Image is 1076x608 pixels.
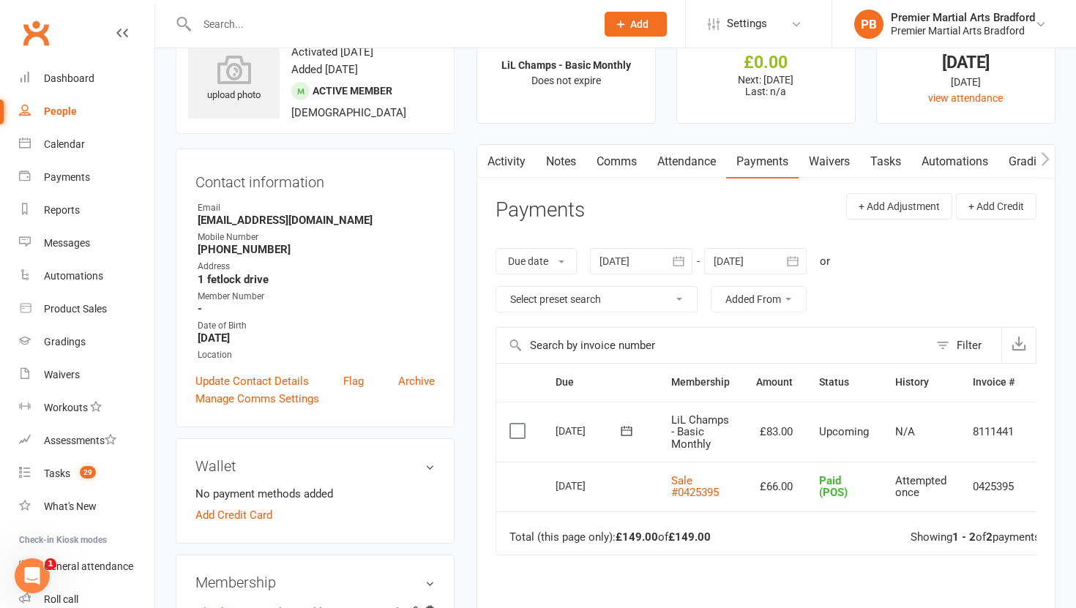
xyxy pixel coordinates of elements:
a: Messages [19,227,154,260]
div: People [44,105,77,117]
a: Comms [586,145,647,179]
a: Archive [398,372,435,390]
div: [DATE] [556,419,623,442]
a: Reports [19,194,154,227]
span: Paid (POS) [819,474,848,500]
div: £0.00 [690,55,842,70]
a: Dashboard [19,62,154,95]
a: Tasks 29 [19,457,154,490]
span: Does not expire [531,75,601,86]
a: Waivers [19,359,154,391]
a: Payments [726,145,799,179]
th: Membership [658,364,743,401]
a: Calendar [19,128,154,161]
a: Add Credit Card [195,506,272,524]
div: Tasks [44,468,70,479]
li: No payment methods added [195,485,435,503]
h3: Payments [496,199,585,222]
div: What's New [44,500,97,512]
td: 8111441 [960,402,1028,462]
strong: [EMAIL_ADDRESS][DOMAIN_NAME] [198,214,435,227]
span: Upcoming [819,425,869,438]
div: or [820,252,830,270]
span: Attempted once [895,474,946,500]
div: Total (this page only): of [509,531,711,544]
strong: £149.00 [668,530,711,544]
div: Product Sales [44,303,107,315]
div: Location [198,348,435,362]
button: Added From [711,286,807,312]
th: Invoice # [960,364,1028,401]
td: 0425395 [960,462,1028,511]
th: Status [806,364,882,401]
th: Due [542,364,658,401]
a: People [19,95,154,128]
strong: 1 fetlock drive [198,273,435,286]
td: £83.00 [743,402,806,462]
div: Payments [44,171,90,183]
span: Add [630,18,649,30]
div: Waivers [44,369,80,380]
div: Roll call [44,593,78,605]
input: Search... [193,14,586,34]
strong: 2 [986,530,993,544]
div: Reports [44,204,80,216]
button: + Add Credit [956,193,1036,219]
strong: 1 - 2 [952,530,976,544]
time: Added [DATE] [291,63,358,76]
a: Tasks [860,145,911,179]
div: Messages [44,237,90,249]
div: Email [198,201,435,215]
a: Workouts [19,391,154,424]
div: [DATE] [556,474,623,497]
h3: Contact information [195,168,435,190]
strong: LiL Champs - Basic Monthly [501,59,631,71]
span: [DEMOGRAPHIC_DATA] [291,106,406,119]
a: Gradings [19,326,154,359]
a: General attendance kiosk mode [19,550,154,583]
span: LiL Champs - Basic Monthly [671,413,729,451]
a: Automations [911,145,998,179]
div: Showing of payments [911,531,1040,544]
strong: [PHONE_NUMBER] [198,243,435,256]
span: 29 [80,466,96,478]
div: Calendar [44,138,85,150]
a: Flag [343,372,364,390]
button: Filter [929,328,1001,363]
div: Premier Martial Arts Bradford [891,24,1035,37]
strong: - [198,302,435,315]
div: Filter [957,337,982,354]
a: Payments [19,161,154,194]
div: Address [198,260,435,274]
a: Attendance [647,145,726,179]
th: Amount [743,364,806,401]
div: General attendance [44,560,133,572]
div: upload photo [188,55,280,103]
a: Product Sales [19,293,154,326]
button: + Add Adjustment [846,193,952,219]
button: Due date [496,248,577,274]
iframe: Intercom live chat [15,558,50,593]
span: Settings [727,7,767,40]
a: Notes [536,145,586,179]
strong: [DATE] [198,331,435,345]
div: Premier Martial Arts Bradford [891,11,1035,24]
a: view attendance [928,92,1003,104]
a: Assessments [19,424,154,457]
input: Search by invoice number [496,328,929,363]
a: What's New [19,490,154,523]
h3: Membership [195,574,435,590]
div: Mobile Number [198,230,435,244]
strong: £149.00 [616,530,658,544]
a: Manage Comms Settings [195,390,319,408]
td: £66.00 [743,462,806,511]
a: Automations [19,260,154,293]
div: Workouts [44,402,88,413]
a: Clubworx [18,15,54,51]
time: Activated [DATE] [291,45,373,59]
span: N/A [895,425,915,438]
a: Waivers [799,145,860,179]
a: Activity [477,145,536,179]
p: Next: [DATE] Last: n/a [690,74,842,97]
div: PB [854,10,883,39]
